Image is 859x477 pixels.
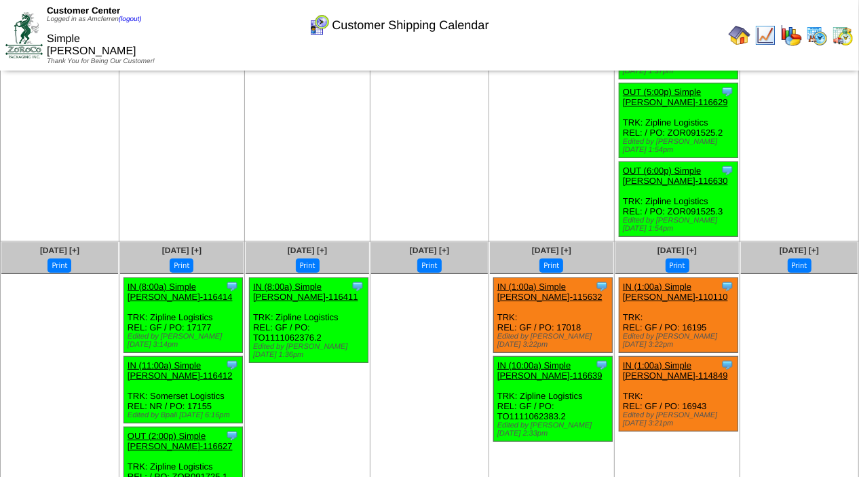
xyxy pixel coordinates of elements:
[351,280,364,293] img: Tooltip
[539,259,563,273] button: Print
[619,83,738,158] div: TRK: Zipline Logistics REL: / PO: ZOR091525.2
[123,278,242,353] div: TRK: Zipline Logistics REL: GF / PO: 17177
[249,278,368,363] div: TRK: Zipline Logistics REL: GF / PO: TO1111062376.2
[253,343,368,359] div: Edited by [PERSON_NAME] [DATE] 1:36pm
[721,358,734,372] img: Tooltip
[780,24,802,46] img: graph.gif
[721,164,734,177] img: Tooltip
[595,280,609,293] img: Tooltip
[47,5,120,16] span: Customer Center
[308,14,330,36] img: calendarcustomer.gif
[40,246,79,255] a: [DATE] [+]
[128,360,233,381] a: IN (11:00a) Simple [PERSON_NAME]-116412
[788,259,812,273] button: Print
[119,16,142,23] a: (logout)
[253,282,358,302] a: IN (8:00a) Simple [PERSON_NAME]-116411
[532,246,571,255] a: [DATE] [+]
[619,357,738,432] div: TRK: REL: GF / PO: 16943
[666,259,689,273] button: Print
[657,246,697,255] a: [DATE] [+]
[619,278,738,353] div: TRK: REL: GF / PO: 16195
[296,259,320,273] button: Print
[755,24,776,46] img: line_graph.gif
[288,246,327,255] a: [DATE] [+]
[128,411,242,419] div: Edited by Bpali [DATE] 6:16pm
[721,85,734,98] img: Tooltip
[806,24,828,46] img: calendarprod.gif
[410,246,449,255] a: [DATE] [+]
[595,358,609,372] img: Tooltip
[623,166,728,186] a: OUT (6:00p) Simple [PERSON_NAME]-116630
[623,138,738,154] div: Edited by [PERSON_NAME] [DATE] 1:54pm
[497,360,603,381] a: IN (10:00a) Simple [PERSON_NAME]-116639
[225,280,239,293] img: Tooltip
[497,332,612,349] div: Edited by [PERSON_NAME] [DATE] 3:22pm
[128,282,233,302] a: IN (8:00a) Simple [PERSON_NAME]-116414
[123,357,242,423] div: TRK: Somerset Logistics REL: NR / PO: 17155
[5,12,43,58] img: ZoRoCo_Logo(Green%26Foil)%20jpg.webp
[619,162,738,237] div: TRK: Zipline Logistics REL: / PO: ZOR091525.3
[497,421,612,438] div: Edited by [PERSON_NAME] [DATE] 2:33pm
[623,411,738,427] div: Edited by [PERSON_NAME] [DATE] 3:21pm
[47,259,71,273] button: Print
[497,282,603,302] a: IN (1:00a) Simple [PERSON_NAME]-115632
[128,431,233,451] a: OUT (2:00p) Simple [PERSON_NAME]-116627
[47,58,155,65] span: Thank You for Being Our Customer!
[832,24,854,46] img: calendarinout.gif
[128,332,242,349] div: Edited by [PERSON_NAME] [DATE] 3:14pm
[623,332,738,349] div: Edited by [PERSON_NAME] [DATE] 3:22pm
[170,259,193,273] button: Print
[225,429,239,442] img: Tooltip
[729,24,750,46] img: home.gif
[780,246,819,255] a: [DATE] [+]
[47,33,136,57] span: Simple [PERSON_NAME]
[225,358,239,372] img: Tooltip
[162,246,202,255] a: [DATE] [+]
[623,87,728,107] a: OUT (5:00p) Simple [PERSON_NAME]-116629
[493,278,612,353] div: TRK: REL: GF / PO: 17018
[417,259,441,273] button: Print
[623,282,728,302] a: IN (1:00a) Simple [PERSON_NAME]-110110
[493,357,612,442] div: TRK: Zipline Logistics REL: GF / PO: TO1111062383.2
[721,280,734,293] img: Tooltip
[623,216,738,233] div: Edited by [PERSON_NAME] [DATE] 1:54pm
[47,16,142,23] span: Logged in as Amcferren
[623,360,728,381] a: IN (1:00a) Simple [PERSON_NAME]-114849
[332,18,489,33] span: Customer Shipping Calendar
